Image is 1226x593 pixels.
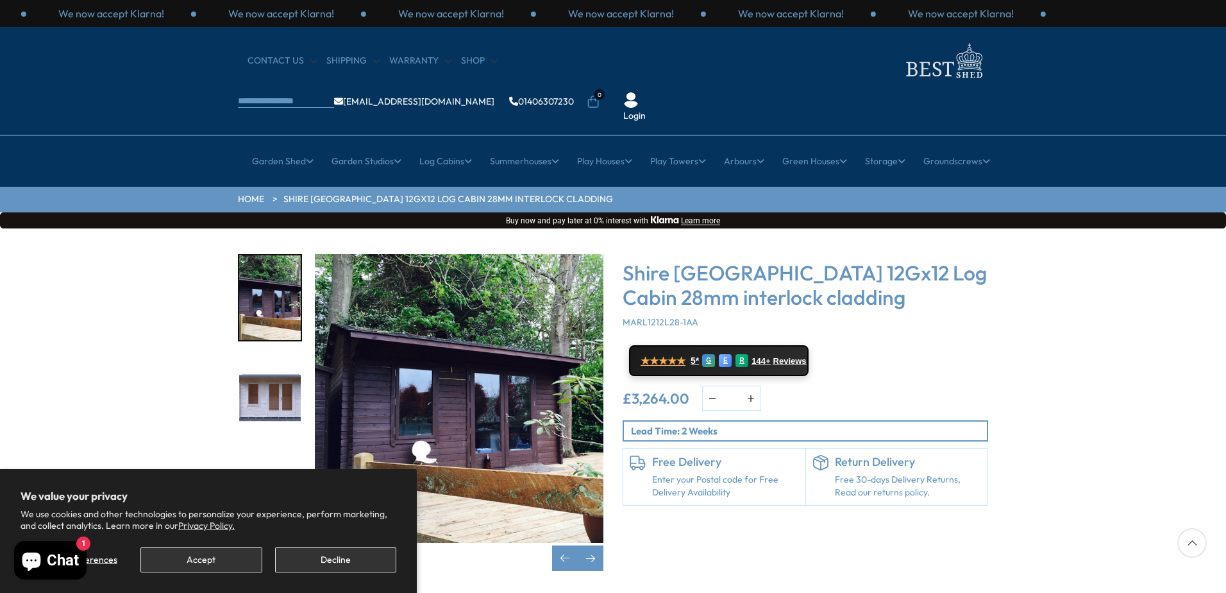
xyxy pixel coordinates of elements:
a: 0 [587,96,600,108]
span: 0 [594,89,605,100]
p: Lead Time: 2 Weeks [631,424,987,438]
div: 2 / 3 [706,6,876,21]
a: Garden Studios [332,145,401,177]
div: 18 / 18 [238,455,302,543]
a: Storage [865,145,905,177]
div: R [735,354,748,367]
a: 01406307230 [509,97,574,106]
p: We now accept Klarna! [398,6,504,21]
div: 16 / 18 [315,254,603,571]
a: Log Cabins [419,145,472,177]
div: 3 / 3 [366,6,536,21]
h6: Free Delivery [652,455,799,469]
div: Next slide [578,546,603,571]
a: Warranty [389,55,451,67]
a: Shire [GEOGRAPHIC_DATA] 12Gx12 Log Cabin 28mm interlock cladding [283,193,613,206]
div: G [702,354,715,367]
a: Play Houses [577,145,632,177]
button: Decline [275,547,396,572]
a: Groundscrews [923,145,990,177]
p: We now accept Klarna! [908,6,1014,21]
a: Login [623,110,646,123]
a: HOME [238,193,264,206]
div: 2 / 3 [196,6,366,21]
p: We now accept Klarna! [568,6,674,21]
h3: Shire [GEOGRAPHIC_DATA] 12Gx12 Log Cabin 28mm interlock cladding [623,261,988,310]
img: User Icon [623,92,639,108]
p: We now accept Klarna! [738,6,844,21]
a: Privacy Policy. [178,520,235,531]
a: Play Towers [650,145,706,177]
span: ★★★★★ [641,355,685,367]
a: Shop [461,55,498,67]
a: Enter your Postal code for Free Delivery Availability [652,474,799,499]
p: Free 30-days Delivery Returns, Read our returns policy. [835,474,982,499]
div: E [719,354,732,367]
img: Shire Marlborough 12Gx12 Log Cabin 28mm interlock cladding - Best Shed [315,254,603,543]
div: 17 / 18 [238,354,302,442]
a: ★★★★★ 5* G E R 144+ Reviews [629,345,809,376]
h6: Return Delivery [835,455,982,469]
img: logo [898,40,988,82]
a: Shipping [326,55,380,67]
div: 16 / 18 [238,254,302,342]
img: Marlborough_5_2e47c216-2484-4b3c-8acf-810f5473f43b_200x200.jpg [239,255,301,341]
p: We use cookies and other technologies to personalize your experience, perform marketing, and coll... [21,508,396,531]
h2: We value your privacy [21,490,396,503]
a: CONTACT US [248,55,317,67]
span: Reviews [773,356,807,366]
span: MARL1212L28-1AA [623,316,698,328]
p: We now accept Klarna! [58,6,164,21]
a: Garden Shed [252,145,314,177]
img: Marlborough12gx12_open_white_0000_5fb43c91-d2aa-4dc9-87e9-0d23bc789a69_200x200.jpg [239,456,301,542]
a: [EMAIL_ADDRESS][DOMAIN_NAME] [334,97,494,106]
a: Summerhouses [490,145,559,177]
a: Green Houses [782,145,847,177]
div: Previous slide [552,546,578,571]
span: 144+ [752,356,770,366]
inbox-online-store-chat: Shopify online store chat [10,541,90,583]
img: Marlborough12gx12__white_0000_2a6fe599-e600-49f0-9a53-57bd9b8651ae_200x200.jpg [239,356,301,441]
div: 1 / 3 [536,6,706,21]
a: Arbours [724,145,764,177]
div: 3 / 3 [876,6,1046,21]
ins: £3,264.00 [623,391,689,406]
p: We now accept Klarna! [228,6,334,21]
button: Accept [140,547,262,572]
div: 1 / 3 [26,6,196,21]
